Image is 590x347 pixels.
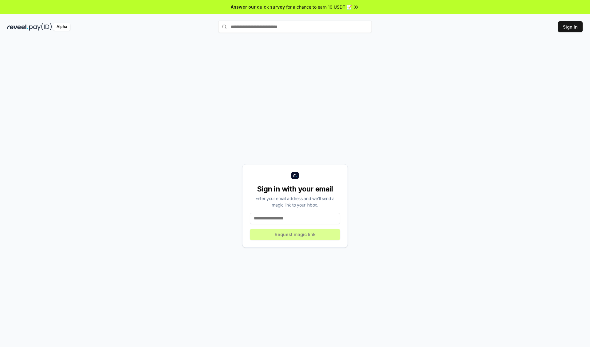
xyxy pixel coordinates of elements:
img: logo_small [291,172,299,179]
div: Alpha [53,23,70,31]
span: for a chance to earn 10 USDT 📝 [286,4,352,10]
img: reveel_dark [7,23,28,31]
span: Answer our quick survey [231,4,285,10]
img: pay_id [29,23,52,31]
button: Sign In [558,21,583,32]
div: Enter your email address and we’ll send a magic link to your inbox. [250,195,340,208]
div: Sign in with your email [250,184,340,194]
